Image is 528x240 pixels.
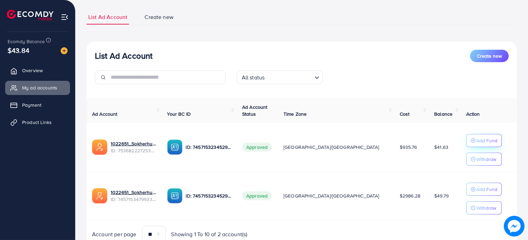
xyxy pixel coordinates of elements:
span: ID: 7457153479933689857 [111,196,156,203]
span: Payment [22,102,41,108]
span: All status [240,73,266,83]
h3: List Ad Account [95,51,152,61]
div: <span class='underline'>1022651_Sokherhut_Official_1736253848560</span></br>7457153479933689857 [111,189,156,203]
span: $935.76 [400,144,417,151]
p: Withdraw [476,155,496,163]
span: $41.63 [434,144,448,151]
span: [GEOGRAPHIC_DATA]/[GEOGRAPHIC_DATA] [283,144,379,151]
img: ic-ads-acc.e4c84228.svg [92,188,107,203]
span: $2986.28 [400,192,420,199]
p: ID: 7457153234529124369 [186,192,231,200]
p: Add Fund [476,185,497,193]
span: Account per page [92,230,137,238]
span: Product Links [22,119,52,126]
button: Withdraw [466,201,502,214]
div: Search for option [237,70,323,84]
a: Product Links [5,115,70,129]
span: Action [466,111,480,117]
input: Search for option [267,71,311,83]
img: logo [7,10,53,20]
span: Ad Account [92,111,118,117]
button: Create new [470,50,509,62]
p: Withdraw [476,204,496,212]
span: Create new [477,52,502,59]
img: image [61,47,68,54]
img: image [504,216,525,237]
img: menu [61,13,69,21]
a: My ad accounts [5,81,70,95]
a: 1022651_Sokherhut-2nd_1754803238440 [111,140,156,147]
span: My ad accounts [22,84,57,91]
a: 1022651_Sokherhut_Official_1736253848560 [111,189,156,196]
button: Add Fund [466,183,502,196]
span: $49.79 [434,192,449,199]
span: Overview [22,67,43,74]
span: Cost [400,111,410,117]
span: Create new [145,13,173,21]
span: $43.84 [8,45,29,55]
span: ID: 7536822272536068112 [111,147,156,154]
p: ID: 7457153234529124369 [186,143,231,151]
span: Ad Account Status [242,104,268,117]
span: Ecomdy Balance [8,38,45,45]
span: Time Zone [283,111,307,117]
span: [GEOGRAPHIC_DATA]/[GEOGRAPHIC_DATA] [283,192,379,199]
span: Balance [434,111,452,117]
span: List Ad Account [88,13,127,21]
div: <span class='underline'>1022651_Sokherhut-2nd_1754803238440</span></br>7536822272536068112 [111,140,156,154]
img: ic-ba-acc.ded83a64.svg [167,140,182,155]
a: Overview [5,64,70,77]
span: Approved [242,191,272,200]
img: ic-ba-acc.ded83a64.svg [167,188,182,203]
button: Withdraw [466,153,502,166]
span: Approved [242,143,272,152]
a: Payment [5,98,70,112]
span: Your BC ID [167,111,191,117]
button: Add Fund [466,134,502,147]
p: Add Fund [476,136,497,145]
span: Showing 1 To 10 of 2 account(s) [171,230,248,238]
img: ic-ads-acc.e4c84228.svg [92,140,107,155]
